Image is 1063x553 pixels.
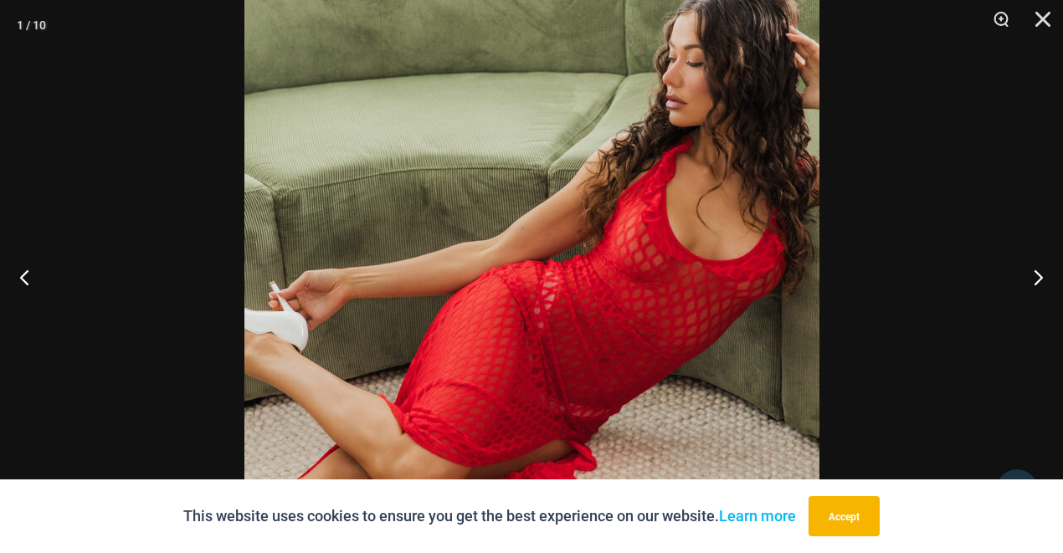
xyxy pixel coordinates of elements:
a: Learn more [719,507,796,525]
button: Next [1000,235,1063,319]
p: This website uses cookies to ensure you get the best experience on our website. [183,504,796,529]
button: Accept [809,496,880,536]
div: 1 / 10 [17,13,46,38]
